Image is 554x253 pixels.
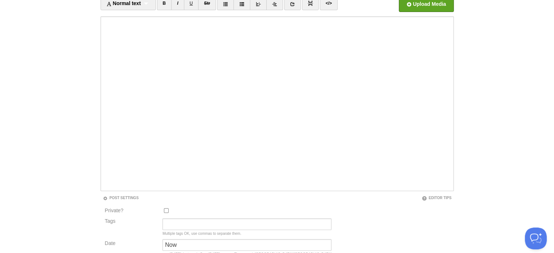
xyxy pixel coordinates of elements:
a: Post Settings [103,196,139,200]
iframe: Help Scout Beacon - Open [525,228,547,249]
label: Private? [105,208,158,215]
a: Editor Tips [422,196,452,200]
div: Multiple tags OK, use commas to separate them. [162,232,331,236]
del: Str [204,1,210,6]
img: pagebreak-icon.png [308,1,313,6]
label: Date [105,241,158,248]
span: Normal text [106,0,141,6]
label: Tags [103,218,161,224]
